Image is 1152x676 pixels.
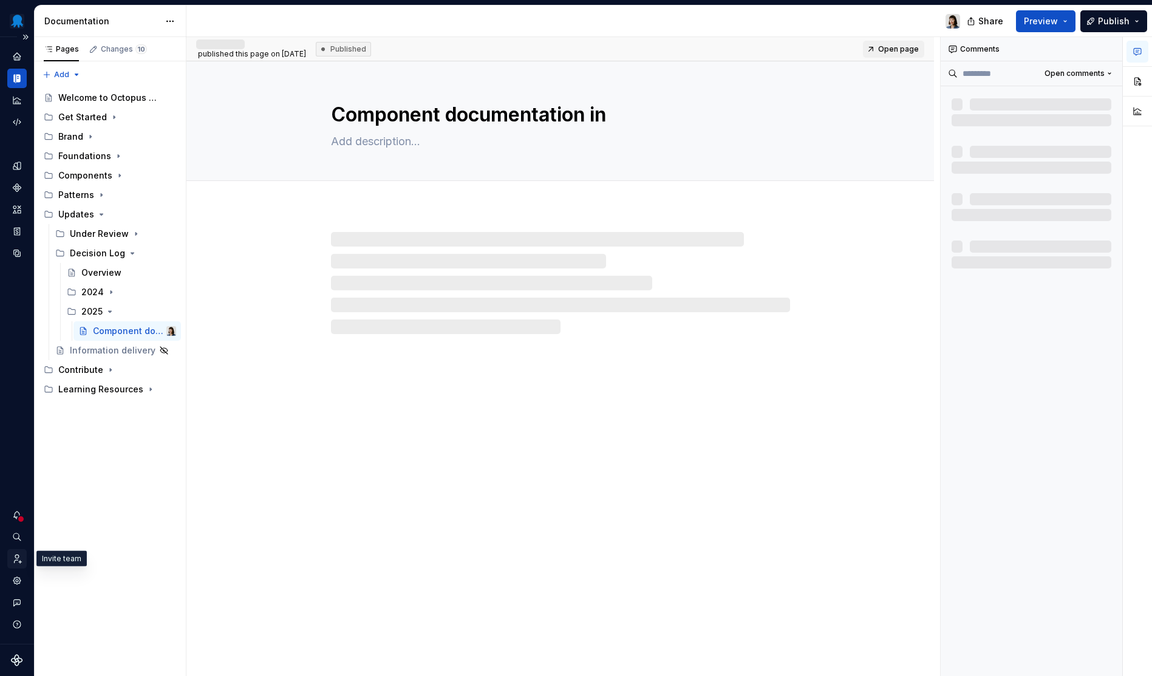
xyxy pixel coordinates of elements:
div: Updates [39,205,181,224]
img: Karolina Szczur [946,14,960,29]
div: Changes [101,44,147,54]
a: Assets [7,200,27,219]
div: Contribute [58,364,103,376]
span: published this page on [DATE] [196,39,306,59]
a: Invite team [7,549,27,568]
div: Brand [39,127,181,146]
div: Contribute [39,360,181,380]
textarea: Component documentation in [GEOGRAPHIC_DATA] [329,100,788,129]
div: 2025 [62,302,181,321]
div: Foundations [58,150,111,162]
div: Published [316,42,371,56]
a: Data sources [7,244,27,263]
button: Notifications [7,505,27,525]
div: Foundations [39,146,181,166]
div: Overview [81,267,121,279]
div: 2024 [62,282,181,302]
div: 2024 [81,286,104,298]
button: Contact support [7,593,27,612]
span: Open comments [1045,69,1105,78]
span: Preview [1024,15,1058,27]
a: Code automation [7,112,27,132]
button: Preview [1016,10,1075,32]
div: Component documentation in [GEOGRAPHIC_DATA] [93,325,164,337]
svg: Supernova Logo [11,654,23,666]
div: Decision Log [50,244,181,263]
div: Brand [58,131,83,143]
button: Open comments [1039,65,1117,82]
a: Components [7,178,27,197]
span: Publish [1098,15,1130,27]
div: Learning Resources [39,380,181,399]
div: Pages [44,44,79,54]
span: Add [54,70,69,80]
span: Share [978,15,1003,27]
span: 10 [135,44,147,54]
a: Home [7,47,27,66]
div: Components [39,166,181,185]
div: Get Started [39,108,181,127]
div: 2025 [81,306,103,318]
div: Get Started [58,111,107,123]
a: Design tokens [7,156,27,176]
div: Documentation [44,15,159,27]
div: Patterns [58,189,94,201]
div: Learning Resources [58,383,143,395]
button: Share [961,10,1011,32]
div: Invite team [36,551,87,567]
a: Open page [863,41,924,58]
div: Under Review [50,224,181,244]
div: Patterns [39,185,181,205]
a: Overview [62,263,181,282]
div: Under Review [70,228,129,240]
div: Comments [941,37,1122,61]
img: Karolina Szczur [166,326,176,336]
img: fcf53608-4560-46b3-9ec6-dbe177120620.png [10,14,24,29]
span: Open page [878,44,919,54]
div: Information delivery [70,344,155,357]
a: Welcome to Octopus Design System [39,88,181,108]
a: Component documentation in [GEOGRAPHIC_DATA]Karolina Szczur [73,321,181,341]
div: Page tree [39,88,181,399]
div: Welcome to Octopus Design System [58,92,158,104]
button: Expand sidebar [17,29,34,46]
button: Search ⌘K [7,527,27,547]
button: Publish [1080,10,1147,32]
a: Settings [7,571,27,590]
a: Storybook stories [7,222,27,241]
div: Updates [58,208,94,220]
div: Decision Log [70,247,125,259]
button: Add [39,66,84,83]
a: Documentation [7,69,27,88]
a: Analytics [7,90,27,110]
div: Components [58,169,112,182]
a: Information delivery [50,341,181,360]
